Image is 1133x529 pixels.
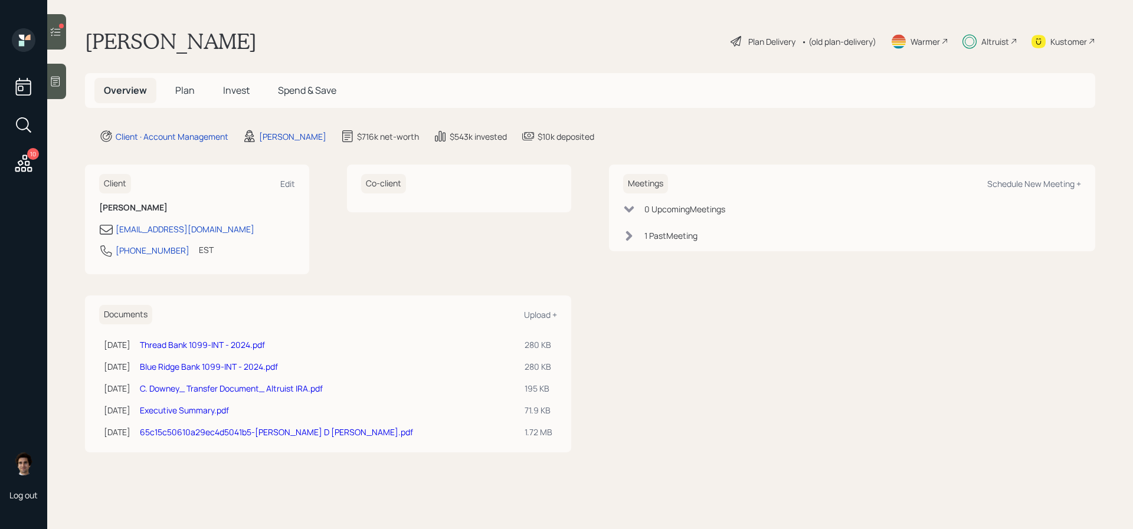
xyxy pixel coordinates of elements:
div: [EMAIL_ADDRESS][DOMAIN_NAME] [116,223,254,235]
div: 0 Upcoming Meeting s [644,203,725,215]
div: 280 KB [525,360,552,373]
div: 1.72 MB [525,426,552,438]
div: Kustomer [1050,35,1087,48]
div: Plan Delivery [748,35,795,48]
div: 10 [27,148,39,160]
div: $716k net-worth [357,130,419,143]
div: 1 Past Meeting [644,229,698,242]
div: Upload + [524,309,557,320]
div: Client · Account Management [116,130,228,143]
h6: Client [99,174,131,193]
div: $10k deposited [538,130,594,143]
span: Invest [223,84,250,97]
span: Plan [175,84,195,97]
div: [PHONE_NUMBER] [116,244,189,257]
a: C. Downey_ Transfer Document_ Altruist IRA.pdf [140,383,323,394]
h6: Co-client [361,174,406,193]
div: [DATE] [104,360,130,373]
a: Blue Ridge Bank 1099-INT - 2024.pdf [140,361,278,372]
a: Executive Summary.pdf [140,405,229,416]
div: Edit [280,178,295,189]
a: Thread Bank 1099-INT - 2024.pdf [140,339,265,350]
div: [DATE] [104,426,130,438]
div: 280 KB [525,339,552,351]
div: [DATE] [104,382,130,395]
h6: Documents [99,305,152,324]
div: [DATE] [104,339,130,351]
span: Overview [104,84,147,97]
h1: [PERSON_NAME] [85,28,257,54]
a: 65c15c50610a29ec4d5041b5-[PERSON_NAME] D [PERSON_NAME].pdf [140,426,413,438]
div: [DATE] [104,404,130,416]
div: 71.9 KB [525,404,552,416]
div: Schedule New Meeting + [987,178,1081,189]
div: EST [199,244,214,256]
div: 195 KB [525,382,552,395]
h6: Meetings [623,174,668,193]
div: Warmer [911,35,940,48]
div: • (old plan-delivery) [801,35,876,48]
span: Spend & Save [278,84,336,97]
div: [PERSON_NAME] [259,130,326,143]
div: Log out [9,489,38,501]
div: $543k invested [450,130,507,143]
h6: [PERSON_NAME] [99,203,295,213]
div: Altruist [981,35,1009,48]
img: harrison-schaefer-headshot-2.png [12,452,35,475]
